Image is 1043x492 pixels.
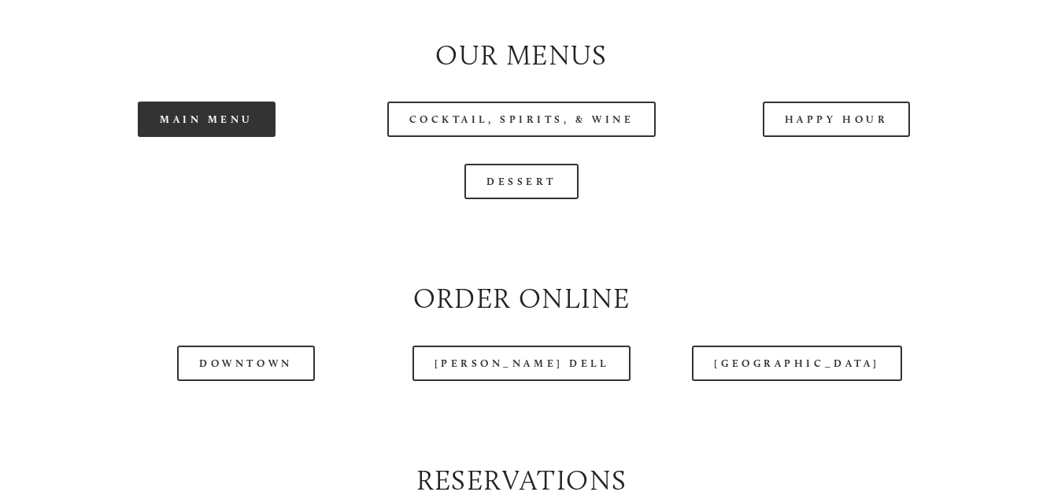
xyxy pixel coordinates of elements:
[63,279,981,318] h2: Order Online
[763,102,911,137] a: Happy Hour
[464,164,579,199] a: Dessert
[412,346,631,381] a: [PERSON_NAME] Dell
[138,102,276,137] a: Main Menu
[177,346,314,381] a: Downtown
[692,346,901,381] a: [GEOGRAPHIC_DATA]
[387,102,656,137] a: Cocktail, Spirits, & Wine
